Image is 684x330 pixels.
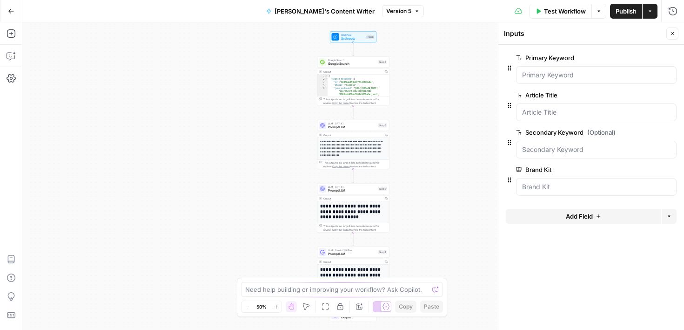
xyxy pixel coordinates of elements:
[317,56,389,106] div: Google SearchGoogle SearchStep 5Output{ "search_metadata":{ "id":"6883bab959eb3761d00f0a6a", "sta...
[353,233,354,246] g: Edge from step_8 to step_9
[328,188,376,193] span: Prompt LLM
[522,182,671,192] input: Brand Kit
[261,4,380,19] button: [PERSON_NAME]'s Content Writer
[317,84,328,87] div: 4
[323,97,387,105] div: This output is too large & has been abbreviated for review. to view the full content.
[378,60,387,64] div: Step 5
[332,165,350,168] span: Copy the output
[317,87,328,96] div: 5
[317,31,389,42] div: WorkflowSet InputsInputs
[522,145,671,154] input: Secondary Keyword
[323,133,382,137] div: Output
[399,302,413,311] span: Copy
[530,4,591,19] button: Test Workflow
[317,78,328,81] div: 2
[332,228,350,231] span: Copy the output
[516,128,624,137] label: Secondary Keyword
[328,125,376,130] span: Prompt LLM
[616,7,637,16] span: Publish
[504,29,664,38] div: Inputs
[323,224,387,232] div: This output is too large & has been abbreviated for review. to view the full content.
[353,42,354,56] g: Edge from start to step_5
[323,197,382,200] div: Output
[366,35,375,39] div: Inputs
[323,260,382,264] div: Output
[522,108,671,117] input: Article Title
[328,122,376,125] span: LLM · GPT-4.1
[420,301,443,313] button: Paste
[332,102,350,104] span: Copy the output
[317,75,328,78] div: 1
[566,212,593,221] span: Add Field
[353,106,354,119] g: Edge from step_5 to step_6
[323,70,382,74] div: Output
[386,7,411,15] span: Version 5
[341,315,373,320] span: Output
[378,124,387,128] div: Step 6
[353,169,354,183] g: Edge from step_6 to step_8
[328,185,376,189] span: LLM · GPT-4.1
[378,187,387,191] div: Step 8
[378,250,387,254] div: Step 9
[328,252,376,256] span: Prompt LLM
[544,7,586,16] span: Test Workflow
[516,90,624,100] label: Article Title
[328,62,376,66] span: Google Search
[506,209,661,224] button: Add Field
[323,161,387,168] div: This output is too large & has been abbreviated for review. to view the full content.
[325,75,328,78] span: Toggle code folding, rows 1 through 38
[325,78,328,81] span: Toggle code folding, rows 2 through 12
[275,7,375,16] span: [PERSON_NAME]'s Content Writer
[395,301,416,313] button: Copy
[328,58,376,62] span: Google Search
[382,5,424,17] button: Version 5
[522,70,671,80] input: Primary Keyword
[516,53,624,62] label: Primary Keyword
[424,302,439,311] span: Paste
[516,165,624,174] label: Brand Kit
[317,81,328,84] div: 3
[341,33,364,37] span: Workflow
[256,303,267,310] span: 50%
[587,128,616,137] span: (Optional)
[328,248,376,252] span: LLM · Gemini 2.5 Flash
[341,36,364,41] span: Set Inputs
[610,4,642,19] button: Publish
